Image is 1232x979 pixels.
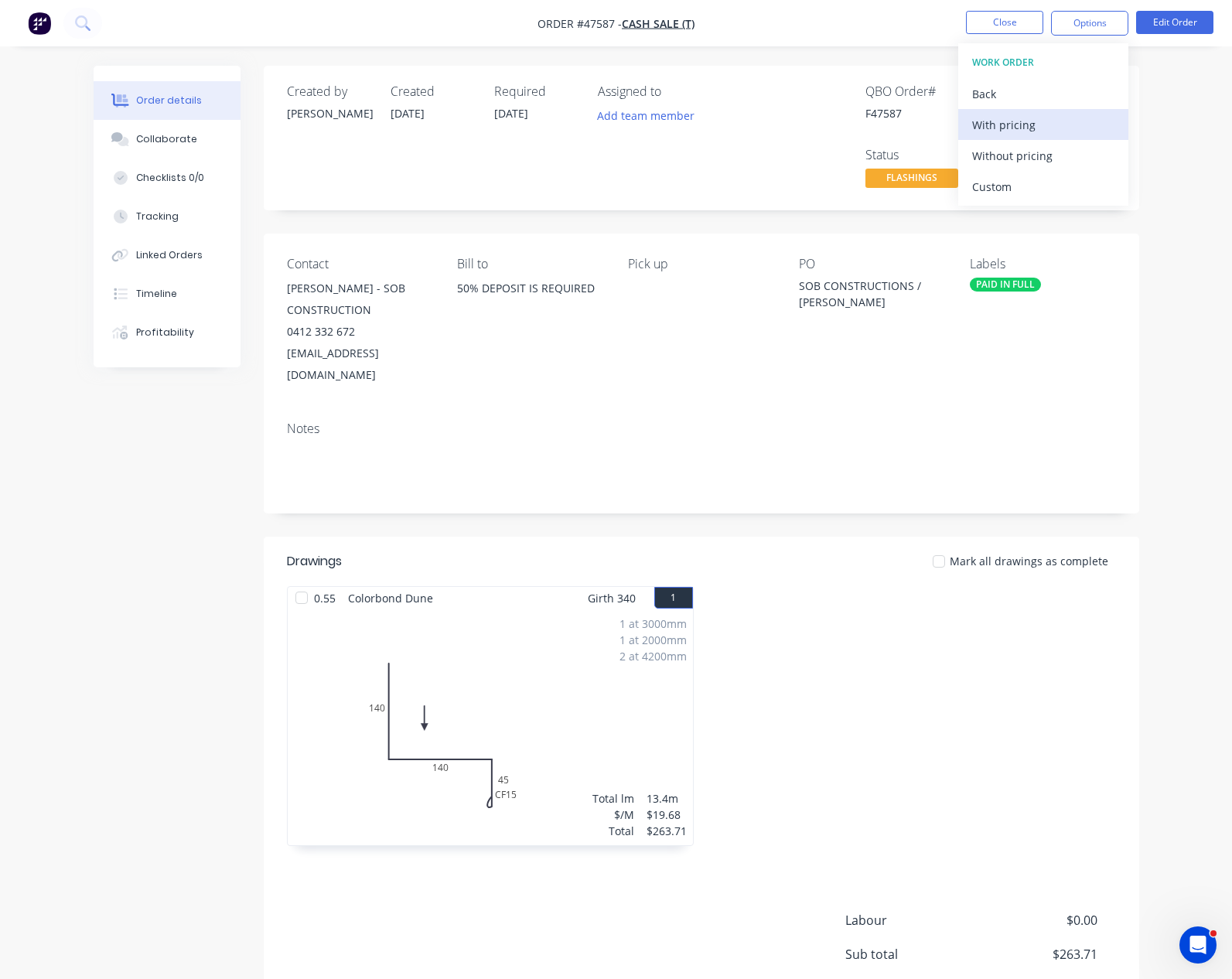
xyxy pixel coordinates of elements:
button: Checklists 0/0 [94,159,241,197]
span: $0.00 [982,911,1097,930]
div: $19.68 [647,807,687,823]
div: Notes [287,421,1116,436]
div: QBO Order # [865,84,981,99]
span: Colorbond Dune [342,587,439,609]
div: Labels [970,257,1116,271]
span: Sub total [845,945,983,964]
button: WORK ORDER [958,47,1128,78]
button: Order details [94,81,241,120]
button: 1 [654,587,693,609]
div: Created by [287,84,372,99]
div: 0412 332 672 [287,321,433,343]
div: PAID IN FULL [970,278,1041,292]
div: Profitability [136,326,194,339]
span: $263.71 [982,945,1097,964]
div: Custom [972,176,1114,198]
div: 2 at 4200mm [619,648,687,664]
div: Created [391,84,476,99]
div: Total [592,823,634,839]
div: Order details [136,94,202,107]
span: FLASHINGS [865,169,958,188]
button: Back [958,78,1128,109]
div: Drawings [287,552,342,571]
button: Options [1051,11,1128,36]
div: [PERSON_NAME] - SOB CONSTRUCTION0412 332 672[EMAIL_ADDRESS][DOMAIN_NAME] [287,278,433,386]
div: Back [972,83,1114,105]
span: 0.55 [308,587,342,609]
div: Required [494,84,579,99]
div: 1 at 2000mm [619,632,687,648]
div: $/M [592,807,634,823]
div: 0140140CF15451 at 3000mm1 at 2000mm2 at 4200mmTotal lm$/MTotal13.4m$19.68$263.71 [288,609,693,845]
button: FLASHINGS [865,169,958,192]
span: Labour [845,911,983,930]
button: Linked Orders [94,236,241,275]
button: Add team member [589,105,702,126]
span: Order #47587 - [538,16,622,31]
button: With pricing [958,109,1128,140]
div: 50% DEPOSIT IS REQUIRED [457,278,603,299]
div: Status [865,148,981,162]
button: Tracking [94,197,241,236]
a: CASH SALE (T) [622,16,694,31]
button: Without pricing [958,140,1128,171]
img: Factory [28,12,51,35]
div: [PERSON_NAME] [287,105,372,121]
div: Tracking [136,210,179,223]
div: Checklists 0/0 [136,171,204,185]
button: Add team member [598,105,703,126]
div: PO [799,257,945,271]
div: SOB CONSTRUCTIONS / [PERSON_NAME] [799,278,945,310]
div: With pricing [972,114,1114,136]
button: Close [966,11,1043,34]
div: 13.4m [647,790,687,807]
div: 1 at 3000mm [619,616,687,632]
div: Contact [287,257,433,271]
button: Collaborate [94,120,241,159]
div: [EMAIL_ADDRESS][DOMAIN_NAME] [287,343,433,386]
button: Timeline [94,275,241,313]
div: [PERSON_NAME] - SOB CONSTRUCTION [287,278,433,321]
div: F47587 [865,105,981,121]
button: Profitability [94,313,241,352]
div: Collaborate [136,132,197,146]
button: Edit Order [1136,11,1213,34]
div: Total lm [592,790,634,807]
div: WORK ORDER [972,53,1114,73]
div: Without pricing [972,145,1114,167]
span: [DATE] [391,106,425,121]
button: Custom [958,171,1128,202]
span: [DATE] [494,106,528,121]
iframe: Intercom live chat [1179,926,1217,964]
div: 50% DEPOSIT IS REQUIRED [457,278,603,327]
span: Girth 340 [588,587,636,609]
div: Linked Orders [136,248,203,262]
div: Pick up [628,257,774,271]
div: $263.71 [647,823,687,839]
div: Bill to [457,257,603,271]
div: Timeline [136,287,177,301]
span: Mark all drawings as complete [950,553,1108,569]
div: Assigned to [598,84,753,99]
